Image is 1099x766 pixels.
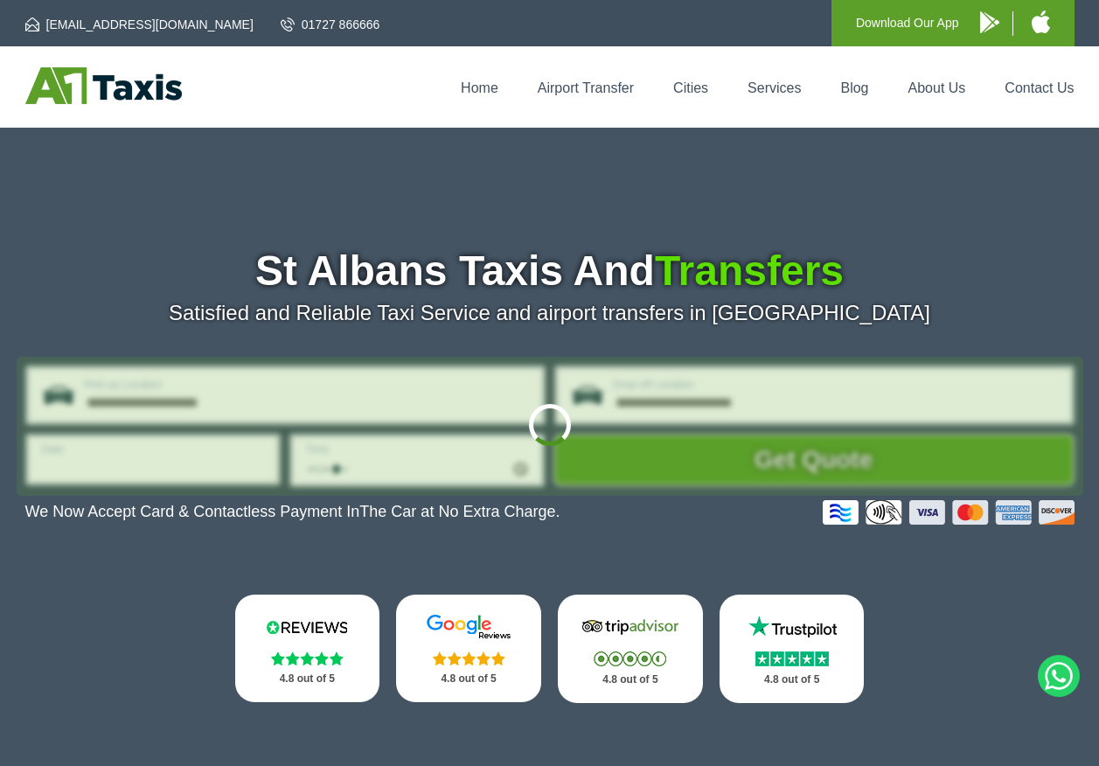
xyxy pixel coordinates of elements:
[415,668,522,690] p: 4.8 out of 5
[823,500,1075,525] img: Credit And Debit Cards
[25,301,1075,325] p: Satisfied and Reliable Taxi Service and airport transfers in [GEOGRAPHIC_DATA]
[739,669,845,691] p: 4.8 out of 5
[235,595,380,702] a: Reviews.io Stars 4.8 out of 5
[25,503,560,521] p: We Now Accept Card & Contactless Payment In
[25,16,254,33] a: [EMAIL_ADDRESS][DOMAIN_NAME]
[254,668,361,690] p: 4.8 out of 5
[840,80,868,95] a: Blog
[755,651,829,666] img: Stars
[396,595,541,702] a: Google Stars 4.8 out of 5
[578,614,683,640] img: Tripadvisor
[281,16,380,33] a: 01727 866666
[461,80,498,95] a: Home
[856,12,959,34] p: Download Our App
[416,614,521,640] img: Google
[748,80,801,95] a: Services
[673,80,708,95] a: Cities
[359,503,560,520] span: The Car at No Extra Charge.
[538,80,634,95] a: Airport Transfer
[25,250,1075,292] h1: St Albans Taxis And
[1032,10,1050,33] img: A1 Taxis iPhone App
[254,614,359,640] img: Reviews.io
[594,651,666,666] img: Stars
[271,651,344,665] img: Stars
[1005,80,1074,95] a: Contact Us
[558,595,703,703] a: Tripadvisor Stars 4.8 out of 5
[720,595,865,703] a: Trustpilot Stars 4.8 out of 5
[577,669,684,691] p: 4.8 out of 5
[980,11,999,33] img: A1 Taxis Android App
[433,651,505,665] img: Stars
[908,80,966,95] a: About Us
[25,67,182,104] img: A1 Taxis St Albans LTD
[655,247,844,294] span: Transfers
[740,614,845,640] img: Trustpilot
